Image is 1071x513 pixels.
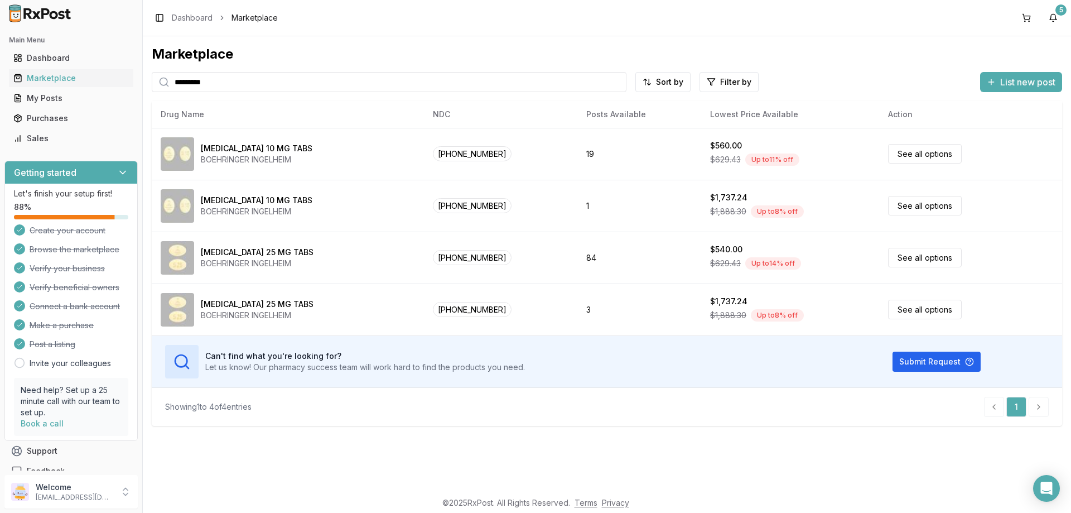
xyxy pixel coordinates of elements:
[201,143,312,154] div: [MEDICAL_DATA] 10 MG TABS
[36,482,113,493] p: Welcome
[27,466,65,477] span: Feedback
[152,45,1062,63] div: Marketplace
[1055,4,1067,16] div: 5
[201,258,313,269] div: BOEHRINGER INGELHEIM
[201,195,312,206] div: [MEDICAL_DATA] 10 MG TABS
[9,108,133,128] a: Purchases
[577,101,701,128] th: Posts Available
[21,385,122,418] p: Need help? Set up a 25 minute call with our team to set up.
[720,76,751,88] span: Filter by
[745,154,799,166] div: Up to 11 % off
[11,483,29,501] img: User avatar
[577,180,701,232] td: 1
[205,362,525,373] p: Let us know! Our pharmacy success team will work hard to find the products you need.
[888,248,962,267] a: See all options
[433,302,512,317] span: [PHONE_NUMBER]
[984,397,1049,417] nav: pagination
[4,4,76,22] img: RxPost Logo
[710,154,741,165] span: $629.43
[4,109,138,127] button: Purchases
[710,244,742,255] div: $540.00
[172,12,213,23] a: Dashboard
[30,358,111,369] a: Invite your colleagues
[161,293,194,327] img: Jardiance 25 MG TABS
[1000,75,1055,89] span: List new post
[751,205,804,218] div: Up to 8 % off
[433,250,512,265] span: [PHONE_NUMBER]
[577,284,701,335] td: 3
[201,206,312,217] div: BOEHRINGER INGELHEIM
[30,339,75,350] span: Post a listing
[13,133,129,144] div: Sales
[4,130,138,147] button: Sales
[9,68,133,88] a: Marketplace
[161,241,194,275] img: Jardiance 25 MG TABS
[701,101,879,128] th: Lowest Price Available
[152,101,424,128] th: Drug Name
[13,93,129,104] div: My Posts
[231,12,278,23] span: Marketplace
[201,247,313,258] div: [MEDICAL_DATA] 25 MG TABS
[656,76,683,88] span: Sort by
[205,351,525,362] h3: Can't find what you're looking for?
[577,232,701,284] td: 84
[172,12,278,23] nav: breadcrumb
[1006,397,1026,417] a: 1
[980,72,1062,92] button: List new post
[201,299,313,310] div: [MEDICAL_DATA] 25 MG TABS
[888,196,962,215] a: See all options
[165,401,252,413] div: Showing 1 to 4 of 4 entries
[30,263,105,274] span: Verify your business
[433,198,512,213] span: [PHONE_NUMBER]
[4,69,138,87] button: Marketplace
[710,258,741,269] span: $629.43
[30,320,94,331] span: Make a purchase
[201,310,313,321] div: BOEHRINGER INGELHEIM
[13,52,129,64] div: Dashboard
[201,154,312,165] div: BOEHRINGER INGELHEIM
[14,166,76,179] h3: Getting started
[14,188,128,199] p: Let's finish your setup first!
[879,101,1062,128] th: Action
[9,36,133,45] h2: Main Menu
[980,78,1062,89] a: List new post
[893,352,981,372] button: Submit Request
[575,498,597,507] a: Terms
[433,146,512,161] span: [PHONE_NUMBER]
[710,206,746,217] span: $1,888.30
[30,301,120,312] span: Connect a bank account
[4,461,138,481] button: Feedback
[21,419,64,428] a: Book a call
[1044,9,1062,27] button: 5
[161,189,194,223] img: Jardiance 10 MG TABS
[635,72,691,92] button: Sort by
[888,144,962,164] a: See all options
[577,128,701,180] td: 19
[36,493,113,502] p: [EMAIL_ADDRESS][DOMAIN_NAME]
[710,140,742,151] div: $560.00
[4,441,138,461] button: Support
[30,244,119,255] span: Browse the marketplace
[710,310,746,321] span: $1,888.30
[9,88,133,108] a: My Posts
[13,73,129,84] div: Marketplace
[14,202,31,213] span: 88 %
[710,192,747,203] div: $1,737.24
[424,101,578,128] th: NDC
[602,498,629,507] a: Privacy
[888,300,962,319] a: See all options
[745,257,801,270] div: Up to 14 % off
[9,128,133,148] a: Sales
[710,296,747,307] div: $1,737.24
[4,89,138,107] button: My Posts
[30,282,119,293] span: Verify beneficial owners
[13,113,129,124] div: Purchases
[161,137,194,171] img: Jardiance 10 MG TABS
[4,49,138,67] button: Dashboard
[9,48,133,68] a: Dashboard
[751,309,804,322] div: Up to 8 % off
[1033,475,1060,502] div: Open Intercom Messenger
[699,72,759,92] button: Filter by
[30,225,105,236] span: Create your account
